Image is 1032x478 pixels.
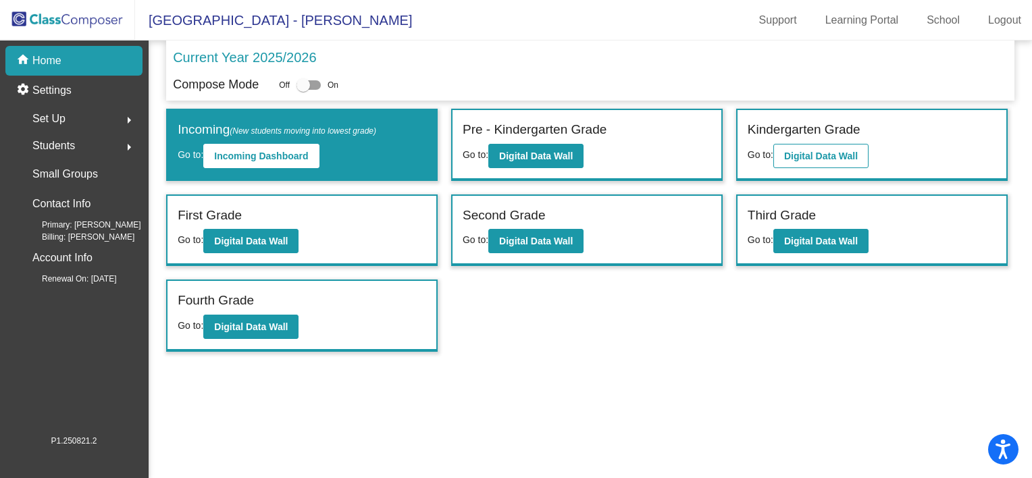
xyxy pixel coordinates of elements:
[784,236,858,246] b: Digital Data Wall
[203,229,299,253] button: Digital Data Wall
[214,236,288,246] b: Digital Data Wall
[784,151,858,161] b: Digital Data Wall
[16,53,32,69] mat-icon: home
[178,291,254,311] label: Fourth Grade
[20,273,116,285] span: Renewal On: [DATE]
[178,206,242,225] label: First Grade
[916,9,971,31] a: School
[20,231,134,243] span: Billing: [PERSON_NAME]
[32,109,66,128] span: Set Up
[748,9,808,31] a: Support
[488,229,584,253] button: Digital Data Wall
[748,234,773,245] span: Go to:
[328,79,338,91] span: On
[230,126,376,136] span: (New students moving into lowest grade)
[748,149,773,160] span: Go to:
[463,149,488,160] span: Go to:
[499,151,573,161] b: Digital Data Wall
[32,82,72,99] p: Settings
[214,321,288,332] b: Digital Data Wall
[203,315,299,339] button: Digital Data Wall
[748,206,816,225] label: Third Grade
[748,120,860,140] label: Kindergarten Grade
[773,229,869,253] button: Digital Data Wall
[121,139,137,155] mat-icon: arrow_right
[463,206,546,225] label: Second Grade
[32,165,98,184] p: Small Groups
[173,47,316,68] p: Current Year 2025/2026
[488,144,584,168] button: Digital Data Wall
[20,219,141,231] span: Primary: [PERSON_NAME]
[32,194,91,213] p: Contact Info
[463,120,607,140] label: Pre - Kindergarten Grade
[32,136,75,155] span: Students
[178,234,203,245] span: Go to:
[16,82,32,99] mat-icon: settings
[499,236,573,246] b: Digital Data Wall
[214,151,308,161] b: Incoming Dashboard
[178,120,376,140] label: Incoming
[32,53,61,69] p: Home
[203,144,319,168] button: Incoming Dashboard
[178,320,203,331] span: Go to:
[279,79,290,91] span: Off
[463,234,488,245] span: Go to:
[773,144,869,168] button: Digital Data Wall
[815,9,910,31] a: Learning Portal
[178,149,203,160] span: Go to:
[173,76,259,94] p: Compose Mode
[977,9,1032,31] a: Logout
[32,248,93,267] p: Account Info
[121,112,137,128] mat-icon: arrow_right
[135,9,412,31] span: [GEOGRAPHIC_DATA] - [PERSON_NAME]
